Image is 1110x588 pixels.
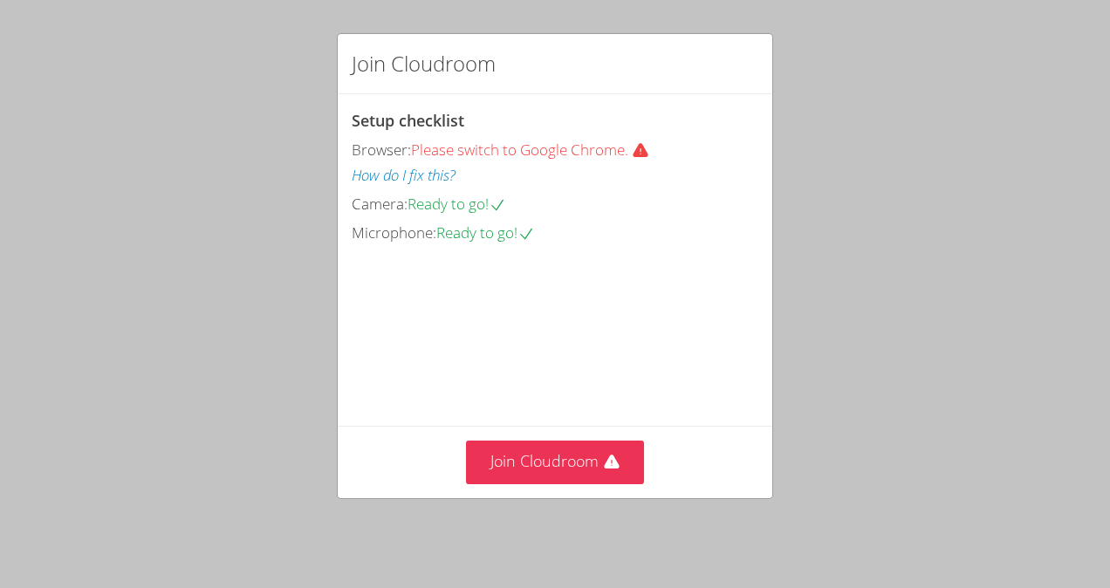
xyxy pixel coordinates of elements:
span: Camera: [352,194,408,214]
h2: Join Cloudroom [352,48,496,79]
button: Join Cloudroom [466,441,645,483]
span: Please switch to Google Chrome. [411,140,656,160]
span: Setup checklist [352,110,464,131]
span: Microphone: [352,222,436,243]
span: Ready to go! [436,222,535,243]
span: Ready to go! [408,194,506,214]
span: Browser: [352,140,411,160]
button: How do I fix this? [352,163,456,188]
